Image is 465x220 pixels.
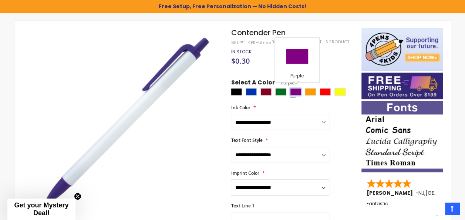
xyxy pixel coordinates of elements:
div: Purple [277,73,317,80]
div: Orange [305,88,316,96]
span: Text Line 1 [231,203,254,209]
div: Availability [231,49,251,55]
span: Imprint Color [231,170,259,176]
div: Burgundy [260,88,272,96]
img: 4pens 4 kids [361,28,443,71]
div: Black [231,88,242,96]
a: Be the first to review this product [271,39,349,45]
a: Top [445,203,459,214]
div: 4PK-55155 [247,40,271,46]
div: Blue [246,88,257,96]
div: Purple [290,88,301,96]
div: Fantastic [367,201,438,217]
span: Get your Mystery Deal! [14,201,68,217]
span: Select A Color [231,79,274,89]
div: Green [275,88,286,96]
span: $0.30 [231,56,249,66]
span: Text Font Style [231,137,262,143]
span: [PERSON_NAME] [367,189,415,197]
span: Purple [274,80,294,86]
img: Free shipping on orders over $199 [361,73,443,99]
strong: SKU [231,39,245,46]
img: font-personalization-examples [361,101,443,172]
div: Red [320,88,331,96]
span: Contender Pen [231,27,285,38]
div: Yellow [334,88,346,96]
button: Close teaser [74,193,81,200]
span: NJ [418,189,424,197]
div: Get your Mystery Deal!Close teaser [7,199,75,220]
img: purple-the_contender_pen.jpg [29,27,221,219]
span: Ink Color [231,104,250,111]
span: In stock [231,49,251,55]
